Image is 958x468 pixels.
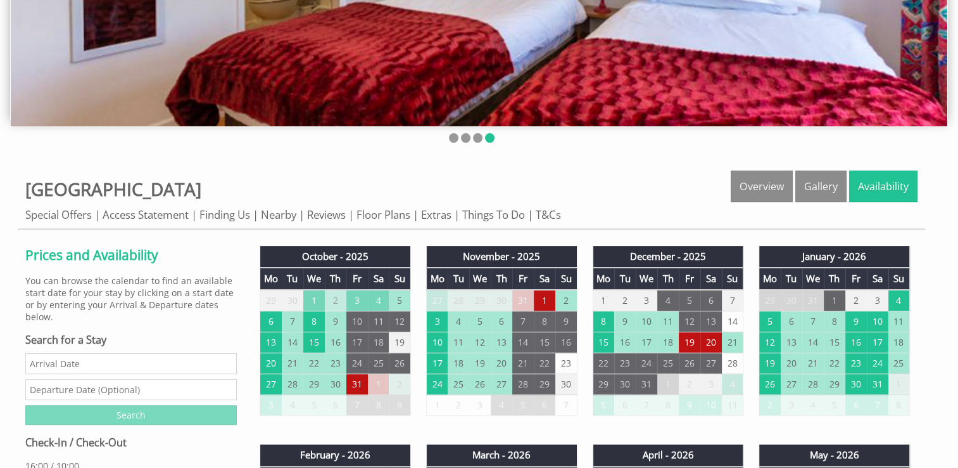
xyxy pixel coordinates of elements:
td: 18 [368,332,389,353]
td: 11 [888,311,910,332]
td: 31 [346,374,368,395]
td: 13 [491,332,512,353]
th: Tu [614,268,636,290]
td: 4 [722,374,743,395]
td: 25 [888,353,910,374]
th: We [303,268,325,290]
th: January - 2026 [759,246,910,268]
td: 28 [448,290,469,311]
td: 1 [426,395,448,416]
td: 20 [700,332,722,353]
td: 11 [657,311,679,332]
td: 6 [534,395,555,416]
td: 3 [700,374,722,395]
td: 7 [555,395,577,416]
td: 5 [593,395,614,416]
td: 14 [802,332,824,353]
input: Departure Date (Optional) [25,379,237,400]
a: Extras [421,207,451,222]
td: 9 [679,395,700,416]
td: 29 [260,290,282,311]
th: Th [657,268,679,290]
td: 20 [781,353,802,374]
a: Finding Us [199,207,250,222]
th: Su [555,268,577,290]
th: Mo [426,268,448,290]
td: 19 [389,332,410,353]
td: 27 [260,374,282,395]
td: 19 [469,353,491,374]
td: 7 [636,395,657,416]
th: October - 2025 [260,246,411,268]
td: 4 [888,290,910,311]
td: 7 [512,311,534,332]
th: November - 2025 [426,246,577,268]
td: 7 [722,290,743,311]
td: 17 [867,332,888,353]
th: Sa [700,268,722,290]
a: Overview [731,171,793,202]
td: 3 [636,290,657,311]
td: 1 [368,374,389,395]
td: 26 [389,353,410,374]
td: 26 [679,353,700,374]
td: 18 [888,332,910,353]
input: Arrival Date [25,353,237,374]
td: 23 [845,353,867,374]
td: 8 [303,311,325,332]
th: Th [491,268,512,290]
td: 6 [614,395,636,416]
td: 9 [555,311,577,332]
td: 30 [781,290,802,311]
td: 22 [303,353,325,374]
td: 4 [368,290,389,311]
td: 30 [491,290,512,311]
td: 3 [346,290,368,311]
td: 11 [368,311,389,332]
td: 24 [867,353,888,374]
th: Mo [593,268,614,290]
td: 27 [491,374,512,395]
td: 2 [614,290,636,311]
td: 7 [867,395,888,416]
td: 17 [636,332,657,353]
th: December - 2025 [593,246,743,268]
td: 8 [593,311,614,332]
td: 31 [867,374,888,395]
td: 30 [614,374,636,395]
td: 20 [491,353,512,374]
td: 9 [614,311,636,332]
th: February - 2026 [260,445,411,466]
td: 25 [368,353,389,374]
a: Reviews [307,207,346,222]
a: Floor Plans [356,207,410,222]
td: 6 [845,395,867,416]
th: Sa [368,268,389,290]
a: [GEOGRAPHIC_DATA] [25,177,201,201]
a: Availability [849,171,917,202]
td: 18 [448,353,469,374]
td: 26 [759,374,781,395]
td: 5 [824,395,845,416]
td: 30 [282,290,303,311]
td: 27 [781,374,802,395]
td: 5 [389,290,410,311]
td: 4 [802,395,824,416]
h2: Prices and Availability [25,246,237,264]
a: T&Cs [536,207,561,222]
td: 23 [325,353,346,374]
th: Su [389,268,410,290]
p: You can browse the calendar to find an available start date for your stay by clicking on a start ... [25,275,237,323]
td: 31 [512,290,534,311]
td: 3 [867,290,888,311]
td: 2 [325,290,346,311]
td: 19 [679,332,700,353]
td: 15 [303,332,325,353]
td: 30 [845,374,867,395]
h3: Search for a Stay [25,333,237,347]
th: Fr [679,268,700,290]
td: 12 [389,311,410,332]
td: 16 [614,332,636,353]
td: 5 [469,311,491,332]
td: 12 [679,311,700,332]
